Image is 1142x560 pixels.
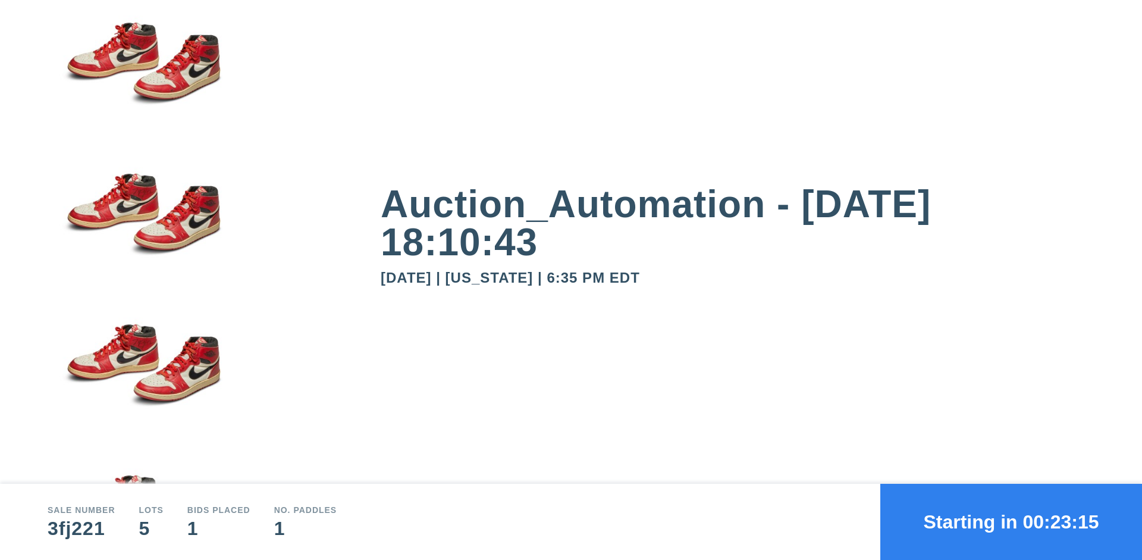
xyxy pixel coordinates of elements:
img: small [48,302,238,453]
div: Bids Placed [187,506,250,514]
div: Lots [139,506,164,514]
div: 1 [274,519,337,538]
button: Starting in 00:23:15 [880,484,1142,560]
div: 1 [187,519,250,538]
img: small [48,151,238,302]
div: Auction_Automation - [DATE] 18:10:43 [381,185,1094,261]
div: No. Paddles [274,506,337,514]
div: [DATE] | [US_STATE] | 6:35 PM EDT [381,271,1094,285]
div: 5 [139,519,164,538]
div: Sale number [48,506,115,514]
div: 3fj221 [48,519,115,538]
